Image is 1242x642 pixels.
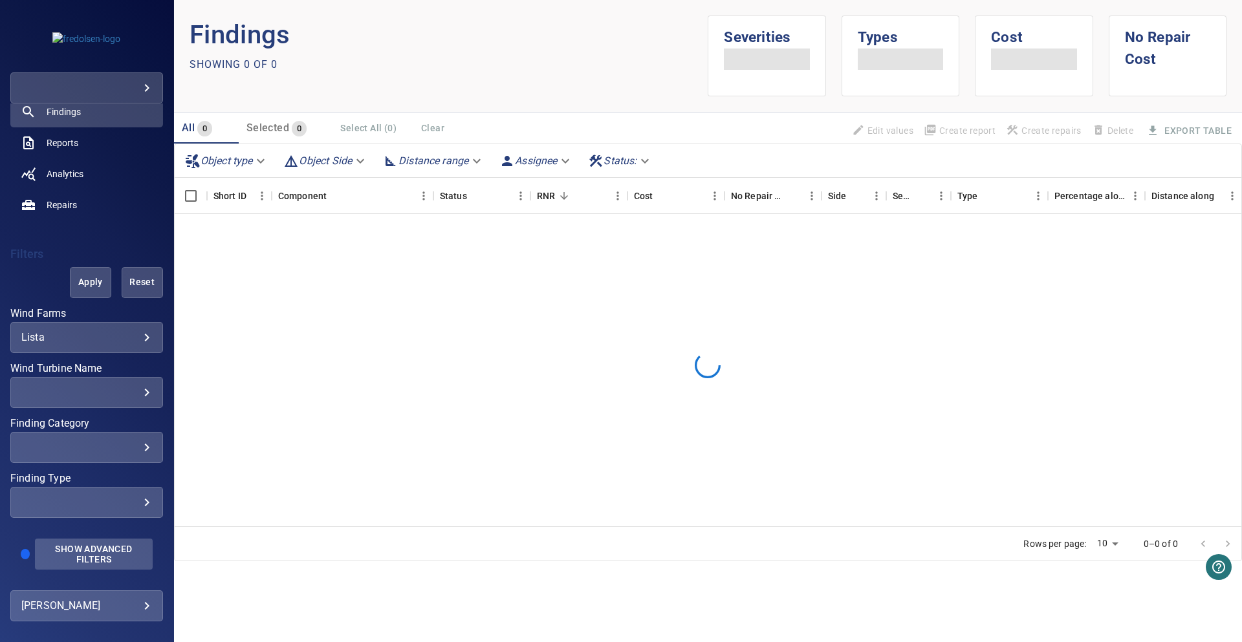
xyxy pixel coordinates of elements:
span: Apply the latest inspection filter to create repairs [1001,120,1087,142]
span: Reports [47,136,78,149]
p: Showing 0 of 0 [190,57,278,72]
div: Projected additional costs incurred by waiting 1 year to repair. This is a function of possible i... [731,178,784,214]
div: Lista [21,331,152,343]
button: Reset [122,267,163,298]
span: Analytics [47,167,83,180]
div: Wind Turbine Name [10,377,163,408]
div: Distance along [1151,178,1214,214]
a: analytics noActive [10,158,163,189]
p: 0–0 of 0 [1144,537,1178,550]
div: 10 [1092,534,1123,553]
div: Cost [627,178,724,214]
div: No Repair Cost [724,178,822,214]
div: The base labour and equipment costs to repair the finding. Does not include the loss of productio... [634,178,653,214]
div: Repair Now Ratio: The ratio of the additional incurred cost of repair in 1 year and the cost of r... [537,178,555,214]
span: 0 [197,122,212,136]
span: Reset [138,274,147,290]
div: Side [822,178,886,214]
div: Finding Type [10,487,163,518]
em: Distance range [398,155,468,167]
button: Menu [252,186,272,206]
button: Menu [705,186,724,206]
button: Menu [511,186,530,206]
button: Menu [414,186,433,206]
button: Sort [467,187,485,205]
button: Sort [555,187,573,205]
button: Menu [1029,186,1048,206]
div: Status [433,178,530,214]
div: Short ID [213,178,246,214]
div: Status: [583,149,657,172]
h1: Severities [724,16,809,48]
div: fredolsen [10,72,163,103]
nav: pagination navigation [1191,533,1240,554]
img: fredolsen-logo [52,32,120,45]
div: Object Side [278,149,373,172]
div: Distance range [378,149,489,172]
div: Side [828,178,847,214]
p: Findings [190,16,708,54]
span: Findings that are included in repair orders can not be deleted [1087,120,1138,142]
div: Percentage along [1048,178,1145,214]
button: Menu [1126,186,1145,206]
label: Wind Turbine Name [10,363,163,374]
div: Assignee [494,149,578,172]
span: Findings that are included in repair orders will not be updated [847,120,919,142]
span: Show Advanced Filters [43,544,145,564]
em: Status : [604,155,637,167]
button: Show Advanced Filters [35,539,153,570]
h4: Filters [10,248,163,261]
button: Sort [327,187,345,205]
h1: Types [858,16,943,48]
div: Type [951,178,1048,214]
div: Component [278,178,327,214]
div: Distance along [1145,178,1242,214]
div: Finding Category [10,432,163,463]
span: 0 [292,122,307,136]
div: Status [440,178,467,214]
a: repairs noActive [10,189,163,220]
div: Component [272,178,433,214]
em: Object Side [299,155,352,167]
span: Repairs [47,198,77,211]
div: Percentage along [1054,178,1126,214]
button: Menu [1223,186,1242,206]
button: Menu [802,186,822,206]
label: Finding Type [10,473,163,484]
div: Short ID [207,178,272,214]
div: Type [957,178,978,214]
div: RNR [530,178,627,214]
div: Severity [893,178,913,214]
span: Findings [47,105,81,118]
span: All [182,122,195,134]
div: [PERSON_NAME] [21,595,152,616]
button: Sort [653,187,671,205]
h1: Cost [991,16,1076,48]
span: Selected [246,122,289,134]
a: reports noActive [10,127,163,158]
em: Object type [201,155,253,167]
p: Rows per page: [1023,537,1086,550]
button: Sort [784,187,802,205]
em: Assignee [515,155,557,167]
label: Wind Farms [10,308,163,319]
button: Apply [70,267,111,298]
button: Menu [608,186,627,206]
a: findings active [10,96,163,127]
div: Wind Farms [10,322,163,353]
button: Menu [931,186,951,206]
label: Finding Category [10,418,163,429]
button: Sort [913,187,931,205]
span: Apply [86,274,95,290]
button: Menu [867,186,886,206]
h1: No Repair Cost [1125,16,1210,70]
div: Severity [886,178,951,214]
div: Object type [180,149,274,172]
